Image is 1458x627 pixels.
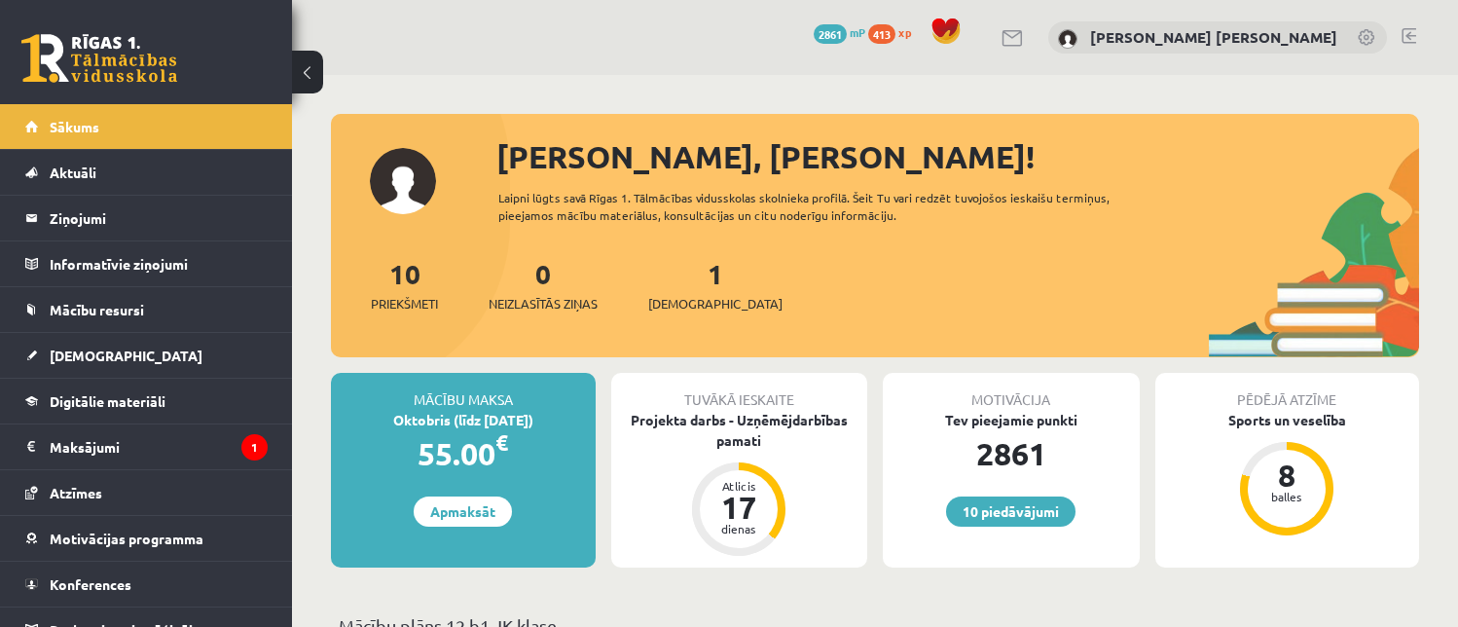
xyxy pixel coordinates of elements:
div: Mācību maksa [331,373,596,410]
a: 1[DEMOGRAPHIC_DATA] [648,256,783,313]
a: [PERSON_NAME] [PERSON_NAME] [1090,27,1337,47]
img: Anželika Evartovska [1058,29,1077,49]
div: Motivācija [883,373,1140,410]
div: 17 [710,492,768,523]
span: [DEMOGRAPHIC_DATA] [648,294,783,313]
a: 2861 mP [814,24,865,40]
span: Mācību resursi [50,301,144,318]
a: Konferences [25,562,268,607]
div: dienas [710,523,768,535]
span: € [495,428,508,457]
legend: Ziņojumi [50,196,268,240]
a: Rīgas 1. Tālmācības vidusskola [21,34,177,83]
a: Ziņojumi [25,196,268,240]
div: Laipni lūgts savā Rīgas 1. Tālmācības vidusskolas skolnieka profilā. Šeit Tu vari redzēt tuvojošo... [498,189,1151,224]
i: 1 [241,434,268,461]
div: [PERSON_NAME], [PERSON_NAME]! [496,133,1419,180]
div: Sports un veselība [1155,410,1420,430]
legend: Informatīvie ziņojumi [50,241,268,286]
span: 2861 [814,24,847,44]
div: Tuvākā ieskaite [611,373,868,410]
div: 2861 [883,430,1140,477]
a: Motivācijas programma [25,516,268,561]
a: Aktuāli [25,150,268,195]
div: Atlicis [710,480,768,492]
a: Projekta darbs - Uzņēmējdarbības pamati Atlicis 17 dienas [611,410,868,559]
span: mP [850,24,865,40]
a: Sākums [25,104,268,149]
span: xp [898,24,911,40]
a: Sports un veselība 8 balles [1155,410,1420,538]
legend: Maksājumi [50,424,268,469]
a: Maksājumi1 [25,424,268,469]
div: balles [1258,491,1316,502]
span: Neizlasītās ziņas [489,294,598,313]
a: 413 xp [868,24,921,40]
div: 8 [1258,460,1316,491]
a: 0Neizlasītās ziņas [489,256,598,313]
div: Tev pieejamie punkti [883,410,1140,430]
span: Atzīmes [50,484,102,501]
span: Sākums [50,118,99,135]
a: Digitālie materiāli [25,379,268,424]
a: Apmaksāt [414,497,512,527]
a: 10Priekšmeti [371,256,438,313]
span: Aktuāli [50,164,96,181]
a: [DEMOGRAPHIC_DATA] [25,333,268,378]
a: Informatīvie ziņojumi [25,241,268,286]
div: Oktobris (līdz [DATE]) [331,410,596,430]
span: 413 [868,24,895,44]
div: Projekta darbs - Uzņēmējdarbības pamati [611,410,868,451]
span: Priekšmeti [371,294,438,313]
span: Motivācijas programma [50,530,203,547]
span: [DEMOGRAPHIC_DATA] [50,347,202,364]
div: 55.00 [331,430,596,477]
a: Mācību resursi [25,287,268,332]
span: Digitālie materiāli [50,392,165,410]
span: Konferences [50,575,131,593]
a: Atzīmes [25,470,268,515]
a: 10 piedāvājumi [946,497,1075,527]
div: Pēdējā atzīme [1155,373,1420,410]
